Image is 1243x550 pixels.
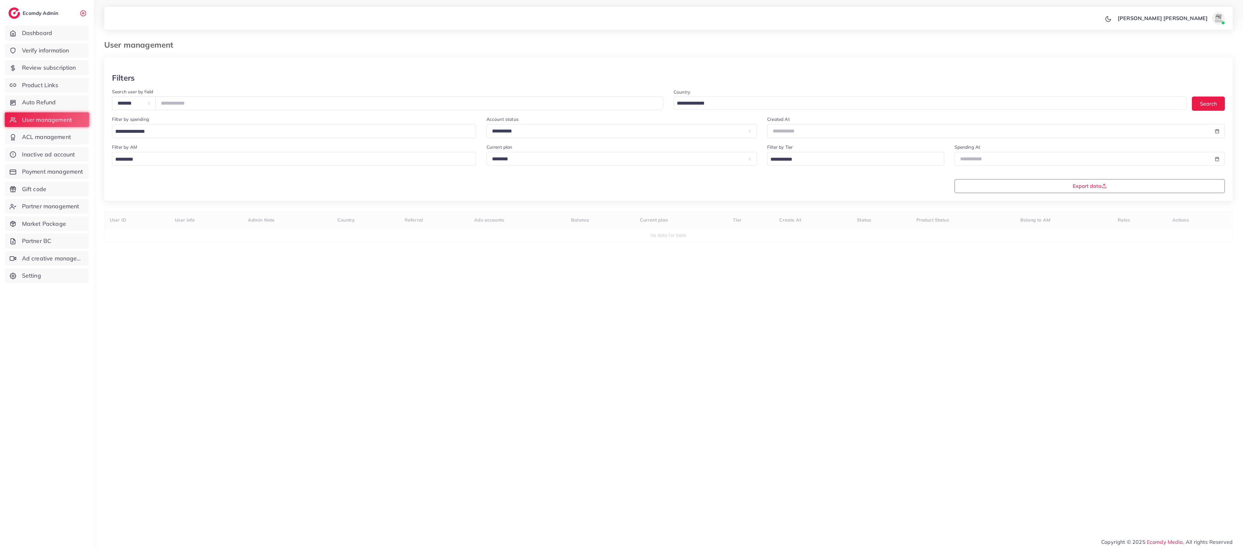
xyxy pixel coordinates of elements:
[5,112,89,127] a: User management
[767,116,790,122] label: Created At
[674,97,1187,110] div: Search for option
[1212,12,1225,25] img: avatar
[22,29,52,37] span: Dashboard
[1147,539,1183,545] a: Ecomdy Media
[22,167,83,176] span: Payment management
[1114,12,1227,25] a: [PERSON_NAME] [PERSON_NAME]avatar
[22,237,51,245] span: Partner BC
[22,116,72,124] span: User management
[5,130,89,144] a: ACL management
[5,268,89,283] a: Setting
[104,40,178,50] h3: User management
[5,147,89,162] a: Inactive ad account
[22,271,41,280] span: Setting
[1101,538,1233,546] span: Copyright © 2025
[5,199,89,214] a: Partner management
[5,251,89,266] a: Ad creative management
[5,43,89,58] a: Verify information
[5,234,89,248] a: Partner BC
[23,10,60,16] h2: Ecomdy Admin
[113,127,468,137] input: Search for option
[5,26,89,40] a: Dashboard
[112,124,476,138] div: Search for option
[1183,538,1233,546] span: , All rights Reserved
[5,60,89,75] a: Review subscription
[112,152,476,166] div: Search for option
[5,164,89,179] a: Payment management
[22,133,71,141] span: ACL management
[768,155,935,165] input: Search for option
[112,116,149,122] label: Filter by spending
[767,152,944,166] div: Search for option
[1192,97,1225,110] button: Search
[8,7,60,19] a: logoEcomdy Admin
[1118,14,1208,22] p: [PERSON_NAME] [PERSON_NAME]
[955,179,1225,193] button: Export data
[112,144,137,150] label: Filter by AM
[5,78,89,93] a: Product Links
[5,95,89,110] a: Auto Refund
[22,202,79,211] span: Partner management
[675,98,1178,109] input: Search for option
[22,150,75,159] span: Inactive ad account
[674,89,690,95] label: Country
[22,81,58,89] span: Product Links
[767,144,793,150] label: Filter by Tier
[1073,183,1107,189] span: Export data
[487,116,519,122] label: Account status
[113,155,468,165] input: Search for option
[8,7,20,19] img: logo
[487,144,512,150] label: Current plan
[22,185,46,193] span: Gift code
[22,63,76,72] span: Review subscription
[112,73,135,83] h3: Filters
[22,46,69,55] span: Verify information
[22,254,84,263] span: Ad creative management
[5,216,89,231] a: Market Package
[112,88,153,95] label: Search user by field
[5,182,89,197] a: Gift code
[22,98,56,107] span: Auto Refund
[22,220,66,228] span: Market Package
[955,144,980,150] label: Spending At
